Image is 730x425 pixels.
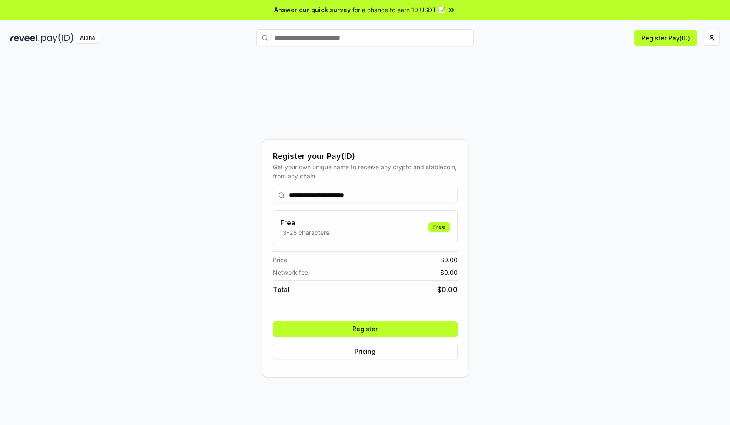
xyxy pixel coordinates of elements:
span: Answer our quick survey [274,5,351,14]
div: Register your Pay(ID) [273,150,458,162]
span: Price [273,255,287,264]
div: Get your own unique name to receive any crypto and stablecoin, from any chain [273,162,458,181]
h3: Free [280,217,329,228]
span: $ 0.00 [440,268,458,277]
button: Register [273,321,458,337]
p: 13-25 characters [280,228,329,237]
button: Pricing [273,344,458,359]
span: for a chance to earn 10 USDT 📝 [352,5,445,14]
div: Free [428,222,450,232]
span: Network fee [273,268,308,277]
img: reveel_dark [10,33,40,43]
button: Register Pay(ID) [634,30,697,46]
span: Total [273,284,289,295]
div: Alpha [75,33,100,43]
span: $ 0.00 [440,255,458,264]
img: pay_id [41,33,73,43]
span: $ 0.00 [437,284,458,295]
